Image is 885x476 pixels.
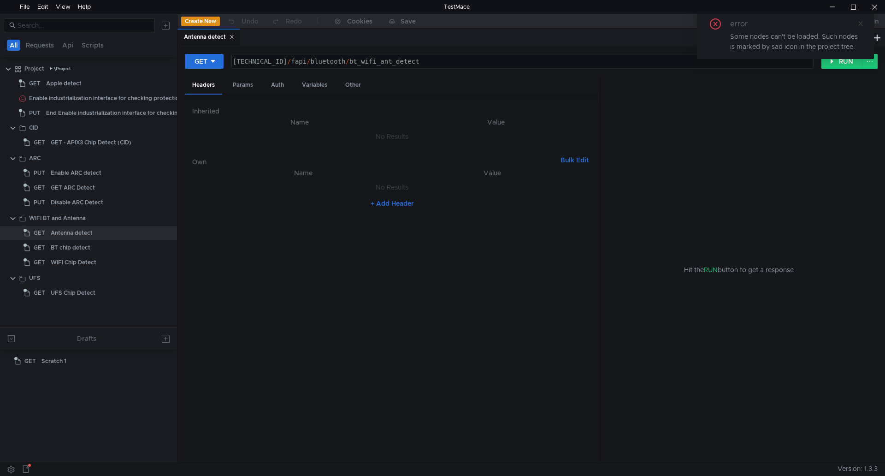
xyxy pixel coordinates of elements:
[34,136,45,149] span: GET
[207,167,399,178] th: Name
[704,266,718,274] span: RUN
[79,40,106,51] button: Scripts
[264,77,291,94] div: Auth
[184,32,234,42] div: Antenna detect
[400,117,592,128] th: Value
[29,271,41,285] div: UFS
[838,462,878,476] span: Version: 1.3.3
[730,18,759,30] div: error
[181,17,220,26] button: Create New
[34,286,45,300] span: GET
[557,155,592,166] button: Bulk Edit
[185,77,222,95] div: Headers
[7,40,20,51] button: All
[684,265,794,275] span: Hit the button to get a response
[51,136,131,149] div: GET - APIX3 Chip Detect (CID)
[367,198,418,209] button: + Add Header
[34,166,45,180] span: PUT
[29,211,86,225] div: WIFI BT and Antenna
[34,256,45,269] span: GET
[195,56,207,66] div: GET
[24,354,36,368] span: GET
[376,132,408,141] nz-embed-empty: No Results
[50,62,71,76] div: F:\Project
[34,196,45,209] span: PUT
[34,226,45,240] span: GET
[51,196,103,209] div: Disable ARC Detect
[29,77,41,90] span: GET
[192,106,592,117] h6: Inherited
[51,226,93,240] div: Antenna detect
[34,241,45,255] span: GET
[51,241,90,255] div: BT chip detect
[295,77,335,94] div: Variables
[338,77,368,94] div: Other
[401,18,416,24] div: Save
[347,16,372,27] div: Cookies
[34,181,45,195] span: GET
[18,20,149,30] input: Search...
[185,54,224,69] button: GET
[376,183,408,191] nz-embed-empty: No Results
[24,62,44,76] div: Project
[29,106,41,120] span: PUT
[59,40,76,51] button: Api
[51,166,101,180] div: Enable ARC detect
[23,40,57,51] button: Requests
[41,354,66,368] div: Scratch 1
[51,286,95,300] div: UFS Chip Detect
[77,333,96,344] div: Drafts
[242,16,259,27] div: Undo
[46,77,82,90] div: Apple detect
[29,151,41,165] div: ARC
[286,16,302,27] div: Redo
[220,14,265,28] button: Undo
[730,31,863,52] div: Some nodes can't be loaded. Such nodes is marked by sad icon in the project tree.
[265,14,308,28] button: Redo
[225,77,260,94] div: Params
[200,117,400,128] th: Name
[51,256,96,269] div: WIFI Chip Detect
[192,156,557,167] h6: Own
[51,181,95,195] div: GET ARC Detect
[46,106,212,120] div: End Enable industrialization interface for checking protection
[29,91,183,105] div: Enable industrialization interface for checking protection
[29,121,38,135] div: CID
[399,167,585,178] th: Value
